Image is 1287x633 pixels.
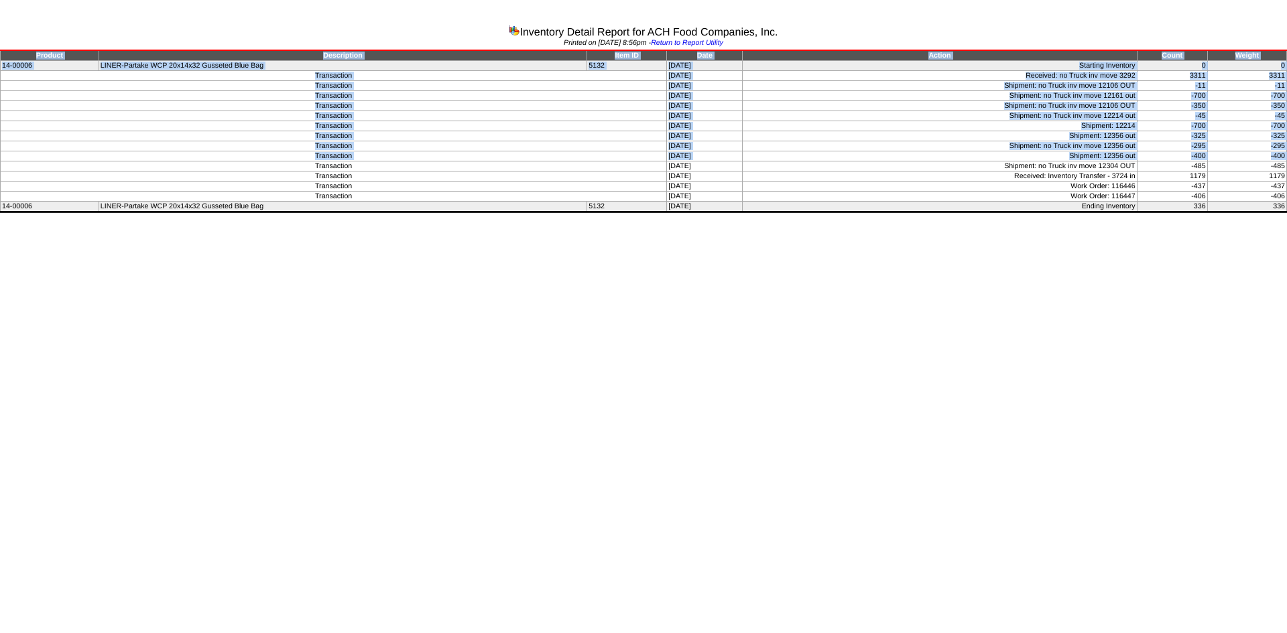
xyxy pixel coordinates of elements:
td: 3311 [1137,71,1207,81]
td: -700 [1137,91,1207,101]
td: Shipment: no Truck inv move 12106 OUT [743,81,1137,91]
td: Ending Inventory [743,202,1137,212]
td: -437 [1207,182,1286,192]
td: Shipment: no Truck inv move 12214 out [743,111,1137,121]
img: graph.gif [509,25,519,36]
td: [DATE] [667,161,743,171]
td: Shipment: 12356 out [743,151,1137,161]
td: Shipment: 12356 out [743,131,1137,141]
td: 14-00006 [1,202,99,212]
td: -700 [1207,121,1286,131]
td: 14-00006 [1,61,99,71]
td: Transaction [1,111,667,121]
td: -295 [1137,141,1207,151]
td: -700 [1137,121,1207,131]
td: Transaction [1,121,667,131]
td: [DATE] [667,81,743,91]
td: Weight [1207,50,1286,61]
td: Transaction [1,161,667,171]
td: -400 [1137,151,1207,161]
td: 0 [1207,61,1286,71]
td: [DATE] [667,151,743,161]
td: [DATE] [667,182,743,192]
td: -406 [1137,192,1207,202]
td: Transaction [1,91,667,101]
td: 336 [1137,202,1207,212]
td: -437 [1137,182,1207,192]
td: Transaction [1,101,667,111]
td: [DATE] [667,202,743,212]
td: 5132 [587,61,667,71]
td: Transaction [1,182,667,192]
td: Work Order: 116446 [743,182,1137,192]
td: -485 [1137,161,1207,171]
td: -45 [1137,111,1207,121]
td: Transaction [1,171,667,182]
td: Action [743,50,1137,61]
td: Received: Inventory Transfer - 3724 in [743,171,1137,182]
td: -11 [1137,81,1207,91]
td: Product [1,50,99,61]
td: [DATE] [667,141,743,151]
td: Transaction [1,81,667,91]
td: Transaction [1,141,667,151]
td: [DATE] [667,111,743,121]
td: Date [667,50,743,61]
td: [DATE] [667,121,743,131]
td: Transaction [1,192,667,202]
td: [DATE] [667,171,743,182]
td: Work Order: 116447 [743,192,1137,202]
td: -485 [1207,161,1286,171]
td: Count [1137,50,1207,61]
td: Transaction [1,71,667,81]
td: [DATE] [667,61,743,71]
td: -11 [1207,81,1286,91]
td: Transaction [1,151,667,161]
td: Shipment: no Truck inv move 12304 OUT [743,161,1137,171]
td: -406 [1207,192,1286,202]
td: [DATE] [667,91,743,101]
td: 1179 [1137,171,1207,182]
td: -400 [1207,151,1286,161]
td: -325 [1137,131,1207,141]
td: -295 [1207,141,1286,151]
td: -325 [1207,131,1286,141]
td: [DATE] [667,101,743,111]
td: Item ID [587,50,667,61]
td: [DATE] [667,71,743,81]
td: Shipment: 12214 [743,121,1137,131]
td: Starting Inventory [743,61,1137,71]
td: Received: no Truck inv move 3292 [743,71,1137,81]
td: LINER-Partake WCP 20x14x32 Gusseted Blue Bag [99,202,587,212]
td: [DATE] [667,131,743,141]
td: [DATE] [667,192,743,202]
td: Shipment: no Truck inv move 12161 out [743,91,1137,101]
td: Description [99,50,587,61]
td: 3311 [1207,71,1286,81]
td: 5132 [587,202,667,212]
td: -700 [1207,91,1286,101]
td: -350 [1207,101,1286,111]
td: -45 [1207,111,1286,121]
td: -350 [1137,101,1207,111]
td: Shipment: no Truck inv move 12106 OUT [743,101,1137,111]
td: Shipment: no Truck inv move 12356 out [743,141,1137,151]
td: 336 [1207,202,1286,212]
td: 0 [1137,61,1207,71]
td: LINER-Partake WCP 20x14x32 Gusseted Blue Bag [99,61,587,71]
a: Return to Report Utility [651,39,723,47]
td: 1179 [1207,171,1286,182]
td: Transaction [1,131,667,141]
